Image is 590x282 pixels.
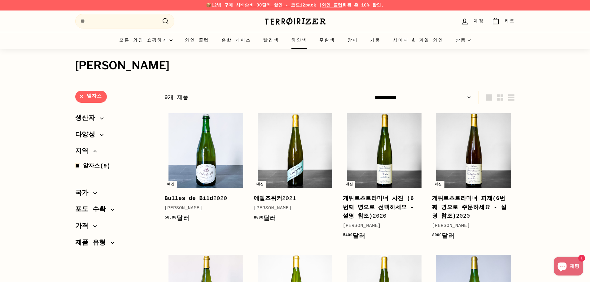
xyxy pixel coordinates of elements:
[75,223,89,230] font: 가격
[457,12,488,30] a: 계정
[435,182,442,186] font: 매진
[343,195,414,219] font: 게뷔르츠트라미너 사진 (6번째 병으로 선택하세요 - 설명 참조)
[75,206,106,213] font: 포도 수확
[75,91,107,103] a: 알자스
[221,38,251,43] font: 혼합 케이스
[213,195,227,202] font: 2020
[432,223,470,228] font: [PERSON_NAME]
[75,148,89,155] font: 지역
[442,232,454,240] font: 달러
[254,195,282,202] font: 에델즈위커
[75,236,155,253] button: 제품 유형
[552,257,585,277] inbox-online-store-chat: Shopify 온라인 스토어 채팅
[343,223,381,228] font: [PERSON_NAME]
[63,32,527,49] div: 주요한
[83,163,100,169] font: 알자스
[387,32,449,49] a: 사이다 & 과일 와인
[119,38,168,43] font: 모든 와인 쇼핑하기
[291,38,307,43] font: 하얀색
[75,145,155,161] button: 지역
[240,3,300,8] font: 배송비 30달러 할인 - 코드
[177,215,189,222] font: 달러
[346,182,353,186] font: 매진
[432,233,442,237] font: 8000
[215,32,257,49] a: 혼합 케이스
[254,215,264,220] font: 8000
[263,215,276,222] font: 달러
[342,3,381,8] font: 회원 은 10% 할인
[343,109,426,247] a: 매진 게뷔르츠트라미너 사진 (6번째 병으로 선택하세요 - 설명 참조)2020[PERSON_NAME]
[373,213,387,219] font: 2020
[164,94,189,101] font: 9개 제품
[313,32,341,49] a: 주황색
[113,32,179,49] summary: 모든 와인 쇼핑하기
[254,206,292,211] font: [PERSON_NAME]
[449,32,477,49] summary: 상품
[100,163,111,169] font: (9)
[75,131,95,138] font: 다양성
[165,215,177,220] font: 50.00
[75,219,155,236] button: 가격
[164,109,247,229] a: 매진 Bulles de Bild2020[PERSON_NAME]
[254,109,337,229] a: 매진 에델즈위커2021[PERSON_NAME]
[456,213,470,219] font: 2020
[381,3,384,8] font: .
[364,32,387,49] a: 거품
[341,32,364,49] a: 장미
[505,19,515,24] font: 카트
[179,32,215,49] a: 와인 클럽
[75,115,95,122] font: 생산자
[432,195,507,219] font: 게뷔르츠트라미너 피제(6번째 병으로 주문하세요 - 설명 참조)
[474,19,484,24] font: 계정
[75,128,155,145] button: 다양성
[75,189,89,197] font: 국가
[432,109,515,247] a: 매진 게뷔르츠트라미너 피제(6번째 병으로 주문하세요 - 설명 참조)2020[PERSON_NAME]
[347,38,358,43] font: 장미
[285,32,313,49] a: 하얀색
[456,38,466,43] font: 상품
[370,38,381,43] font: 거품
[300,3,322,8] font: 12pack |
[393,38,443,43] font: 사이다 & 과일 와인
[352,232,365,240] font: 달러
[282,195,296,202] font: 2021
[185,38,209,43] font: 와인 클럽
[488,12,519,30] a: 카트
[256,182,264,186] font: 매진
[75,59,169,72] font: [PERSON_NAME]
[206,3,211,8] font: 📦
[322,3,343,8] a: 와인 클럽
[167,182,174,186] font: 매진
[343,233,353,237] font: 5400
[75,203,155,219] button: 포도 수확
[263,38,279,43] font: 빨간색
[319,38,335,43] font: 주황색
[75,239,106,246] font: 제품 유형
[75,111,155,128] button: 생산자
[257,32,285,49] a: 빨간색
[164,206,203,211] font: [PERSON_NAME]
[75,186,155,203] button: 국가
[87,94,102,99] font: 알자스
[164,195,213,202] font: Bulles de Bild
[212,3,240,8] font: 12병 구매 시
